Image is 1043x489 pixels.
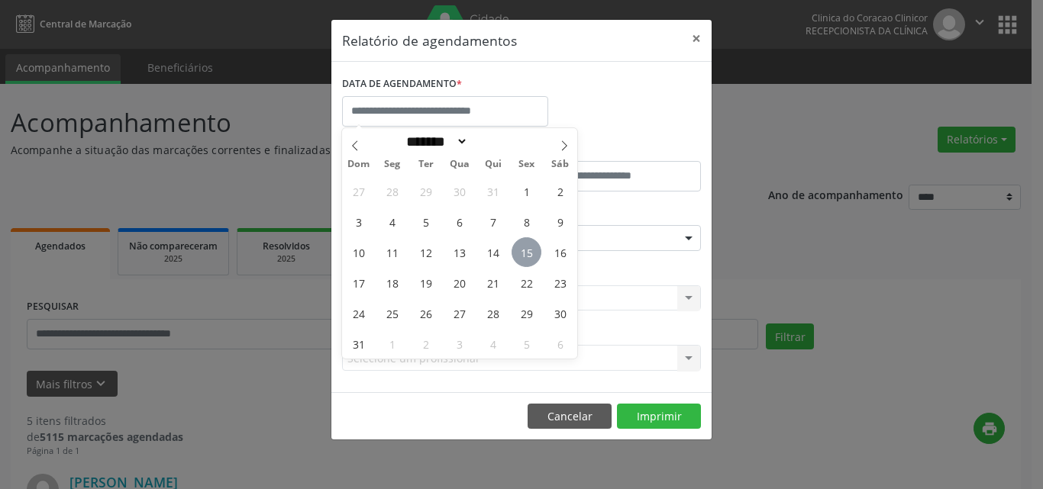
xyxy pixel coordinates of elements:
span: Agosto 30, 2025 [545,298,575,328]
span: Agosto 9, 2025 [545,207,575,236]
span: Setembro 1, 2025 [377,329,407,359]
span: Agosto 31, 2025 [344,329,373,359]
span: Julho 30, 2025 [444,176,474,206]
span: Agosto 23, 2025 [545,268,575,298]
span: Setembro 5, 2025 [512,329,541,359]
span: Agosto 20, 2025 [444,268,474,298]
span: Agosto 7, 2025 [478,207,508,236]
span: Agosto 22, 2025 [512,268,541,298]
span: Qui [476,159,510,169]
select: Month [401,134,468,150]
span: Sáb [544,159,577,169]
span: Setembro 6, 2025 [545,329,575,359]
input: Year [468,134,518,150]
span: Agosto 3, 2025 [344,207,373,236]
span: Agosto 4, 2025 [377,207,407,236]
span: Agosto 29, 2025 [512,298,541,328]
span: Setembro 4, 2025 [478,329,508,359]
span: Dom [342,159,376,169]
span: Seg [376,159,409,169]
button: Cancelar [528,404,612,429]
span: Sex [510,159,544,169]
span: Agosto 26, 2025 [411,298,441,328]
span: Agosto 25, 2025 [377,298,407,328]
span: Setembro 3, 2025 [444,329,474,359]
span: Julho 31, 2025 [478,176,508,206]
button: Imprimir [617,404,701,429]
span: Agosto 17, 2025 [344,268,373,298]
span: Agosto 14, 2025 [478,237,508,267]
span: Julho 29, 2025 [411,176,441,206]
span: Ter [409,159,443,169]
button: Close [681,20,712,57]
span: Agosto 8, 2025 [512,207,541,236]
span: Setembro 2, 2025 [411,329,441,359]
label: DATA DE AGENDAMENTO [342,72,462,96]
span: Agosto 19, 2025 [411,268,441,298]
span: Agosto 24, 2025 [344,298,373,328]
span: Agosto 1, 2025 [512,176,541,206]
span: Agosto 6, 2025 [444,207,474,236]
span: Agosto 5, 2025 [411,207,441,236]
span: Agosto 10, 2025 [344,237,373,267]
span: Qua [443,159,476,169]
span: Agosto 2, 2025 [545,176,575,206]
label: ATÉ [525,137,701,161]
span: Agosto 11, 2025 [377,237,407,267]
span: Agosto 27, 2025 [444,298,474,328]
span: Julho 28, 2025 [377,176,407,206]
span: Agosto 15, 2025 [512,237,541,267]
span: Agosto 16, 2025 [545,237,575,267]
span: Agosto 28, 2025 [478,298,508,328]
span: Julho 27, 2025 [344,176,373,206]
span: Agosto 13, 2025 [444,237,474,267]
span: Agosto 18, 2025 [377,268,407,298]
h5: Relatório de agendamentos [342,31,517,50]
span: Agosto 21, 2025 [478,268,508,298]
span: Agosto 12, 2025 [411,237,441,267]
